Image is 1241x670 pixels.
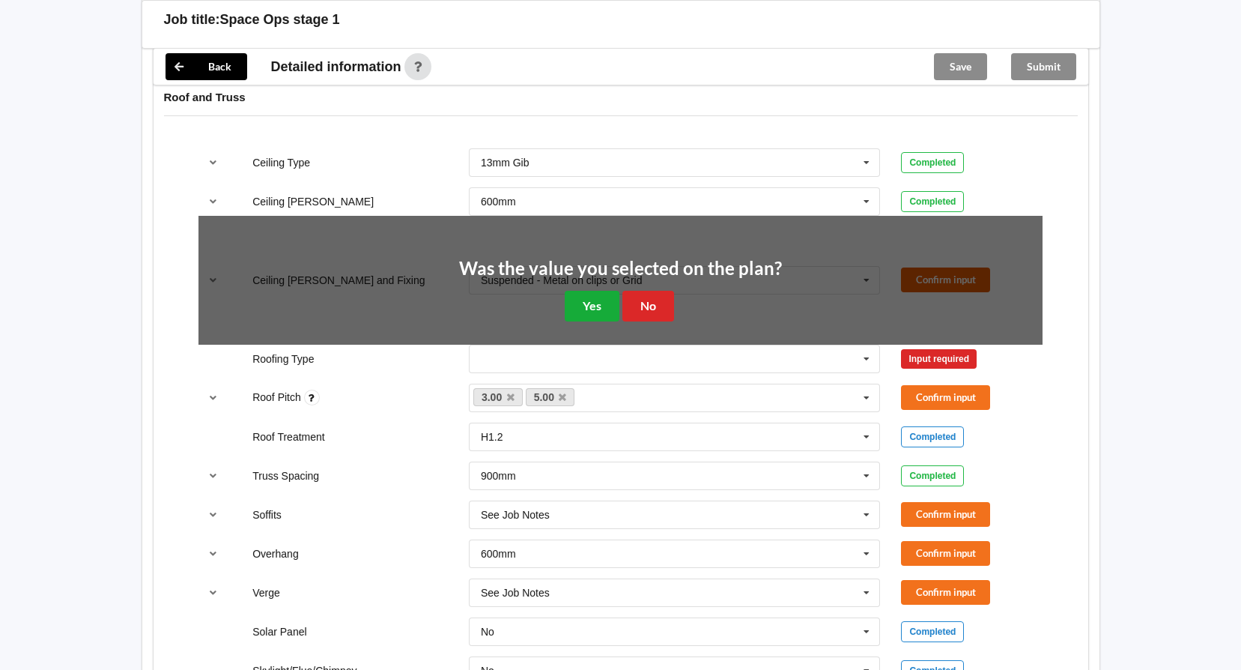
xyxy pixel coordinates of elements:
[901,426,964,447] div: Completed
[166,53,247,80] button: Back
[198,384,228,411] button: reference-toggle
[198,579,228,606] button: reference-toggle
[473,388,523,406] a: 3.00
[198,149,228,176] button: reference-toggle
[901,465,964,486] div: Completed
[252,157,310,169] label: Ceiling Type
[901,385,990,410] button: Confirm input
[198,188,228,215] button: reference-toggle
[481,549,516,559] div: 600mm
[164,11,220,28] h3: Job title:
[252,509,282,521] label: Soffits
[198,501,228,528] button: reference-toggle
[526,388,575,406] a: 5.00
[220,11,340,28] h3: Space Ops stage 1
[565,291,619,322] button: Yes
[481,588,550,598] div: See Job Notes
[459,257,782,280] h2: Was the value you selected on the plan?
[252,548,298,560] label: Overhang
[481,471,516,481] div: 900mm
[481,432,503,442] div: H1.2
[622,291,674,322] button: No
[252,587,280,599] label: Verge
[901,541,990,566] button: Confirm input
[252,391,303,403] label: Roof Pitch
[901,580,990,605] button: Confirm input
[481,510,550,520] div: See Job Notes
[252,470,319,482] label: Truss Spacing
[481,196,516,207] div: 600mm
[252,353,314,365] label: Roofing Type
[164,90,1078,104] h4: Roof and Truss
[252,196,374,208] label: Ceiling [PERSON_NAME]
[901,349,977,369] div: Input required
[901,621,964,642] div: Completed
[901,502,990,527] button: Confirm input
[198,540,228,567] button: reference-toggle
[481,157,530,168] div: 13mm Gib
[252,431,325,443] label: Roof Treatment
[271,60,401,73] span: Detailed information
[901,152,964,173] div: Completed
[901,191,964,212] div: Completed
[481,627,494,637] div: No
[198,462,228,489] button: reference-toggle
[252,626,306,638] label: Solar Panel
